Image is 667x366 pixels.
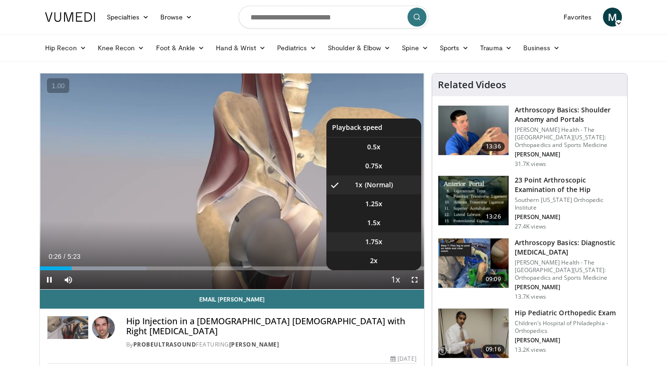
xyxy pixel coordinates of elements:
[515,175,621,194] h3: 23 Point Arthroscopic Examination of the Hip
[603,8,622,27] a: M
[210,38,271,57] a: Hand & Wrist
[515,213,621,221] p: [PERSON_NAME]
[229,340,279,348] a: [PERSON_NAME]
[515,151,621,158] p: [PERSON_NAME]
[40,270,59,289] button: Pause
[92,38,150,57] a: Knee Recon
[133,340,196,348] a: Probeultrasound
[515,160,546,168] p: 31.7K views
[438,308,621,358] a: 09:16 Hip Pediatric Orthopedic Exam Children’s Hospital of Philadephia - Orthopedics [PERSON_NAME...
[515,196,621,211] p: Southern [US_STATE] Orthopedic Institute
[482,345,505,354] span: 09:16
[405,270,424,289] button: Fullscreen
[515,259,621,282] p: [PERSON_NAME] Health - The [GEOGRAPHIC_DATA][US_STATE]: Orthopaedics and Sports Medicine
[365,161,382,171] span: 0.75x
[434,38,475,57] a: Sports
[438,175,621,230] a: 13:26 23 Point Arthroscopic Examination of the Hip Southern [US_STATE] Orthopedic Institute [PERS...
[515,105,621,124] h3: Arthroscopy Basics: Shoulder Anatomy and Portals
[239,6,428,28] input: Search topics, interventions
[365,237,382,247] span: 1.75x
[438,79,506,91] h4: Related Videos
[515,284,621,291] p: [PERSON_NAME]
[370,256,378,265] span: 2x
[40,266,424,270] div: Progress Bar
[474,38,518,57] a: Trauma
[515,126,621,149] p: [PERSON_NAME] Health - The [GEOGRAPHIC_DATA][US_STATE]: Orthopaedics and Sports Medicine
[40,290,424,309] a: Email [PERSON_NAME]
[515,308,621,318] h3: Hip Pediatric Orthopedic Exam
[438,106,509,155] img: 9534a039-0eaa-4167-96cf-d5be049a70d8.150x105_q85_crop-smart_upscale.jpg
[438,105,621,168] a: 13:36 Arthroscopy Basics: Shoulder Anatomy and Portals [PERSON_NAME] Health - The [GEOGRAPHIC_DAT...
[126,316,417,337] h4: Hip Injection in a [DEMOGRAPHIC_DATA] [DEMOGRAPHIC_DATA] with Right [MEDICAL_DATA]
[390,355,416,363] div: [DATE]
[355,180,362,190] span: 1x
[438,238,509,288] img: 80b9674e-700f-42d5-95ff-2772df9e177e.jpeg.150x105_q85_crop-smart_upscale.jpg
[39,38,92,57] a: Hip Recon
[386,270,405,289] button: Playback Rate
[438,176,509,225] img: oa8B-rsjN5HfbTbX4xMDoxOjBrO-I4W8.150x105_q85_crop-smart_upscale.jpg
[155,8,198,27] a: Browse
[47,316,88,339] img: Probeultrasound
[48,253,61,260] span: 0:26
[40,73,424,290] video-js: Video Player
[482,274,505,284] span: 09:09
[150,38,211,57] a: Foot & Ankle
[67,253,80,260] span: 5:23
[482,212,505,221] span: 13:26
[365,199,382,209] span: 1.25x
[367,142,380,152] span: 0.5x
[59,270,78,289] button: Mute
[558,8,597,27] a: Favorites
[64,253,65,260] span: /
[482,142,505,151] span: 13:36
[515,223,546,230] p: 27.4K views
[438,238,621,301] a: 09:09 Arthroscopy Basics: Diagnostic [MEDICAL_DATA] [PERSON_NAME] Health - The [GEOGRAPHIC_DATA][...
[126,340,417,349] div: By FEATURING
[45,12,95,22] img: VuMedi Logo
[515,320,621,335] p: Children’s Hospital of Philadephia - Orthopedics
[515,238,621,257] h3: Arthroscopy Basics: Diagnostic [MEDICAL_DATA]
[367,218,380,228] span: 1.5x
[101,8,155,27] a: Specialties
[438,309,509,358] img: 23a9ecbe-18c9-4356-a5e7-94af2a7f2528.150x105_q85_crop-smart_upscale.jpg
[92,316,115,339] img: Avatar
[396,38,434,57] a: Spine
[515,337,621,344] p: [PERSON_NAME]
[515,293,546,301] p: 13.7K views
[518,38,566,57] a: Business
[271,38,322,57] a: Pediatrics
[322,38,396,57] a: Shoulder & Elbow
[515,346,546,354] p: 13.2K views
